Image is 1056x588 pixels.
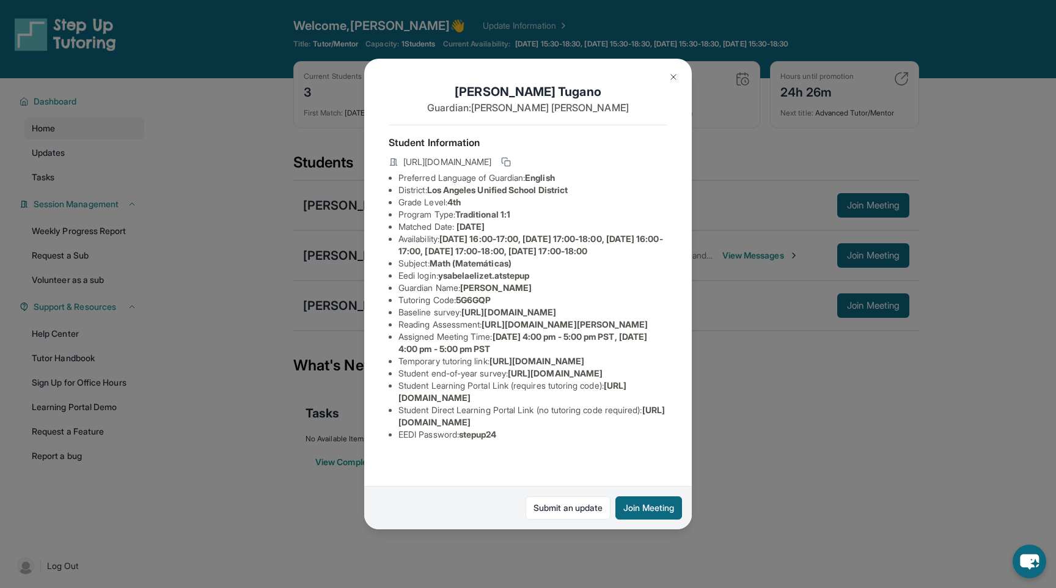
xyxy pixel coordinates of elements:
li: Assigned Meeting Time : [398,331,667,355]
span: [URL][DOMAIN_NAME] [461,307,556,317]
li: Guardian Name : [398,282,667,294]
li: Student Direct Learning Portal Link (no tutoring code required) : [398,404,667,428]
span: [DATE] 4:00 pm - 5:00 pm PST, [DATE] 4:00 pm - 5:00 pm PST [398,331,647,354]
span: [URL][DOMAIN_NAME][PERSON_NAME] [482,319,648,329]
li: Student end-of-year survey : [398,367,667,380]
li: Tutoring Code : [398,294,667,306]
li: Eedi login : [398,270,667,282]
li: Subject : [398,257,667,270]
span: ysabelaelizet.atstepup [438,270,530,281]
li: District: [398,184,667,196]
li: Student Learning Portal Link (requires tutoring code) : [398,380,667,404]
li: Preferred Language of Guardian: [398,172,667,184]
a: Submit an update [526,496,610,520]
span: 4th [447,197,461,207]
p: Guardian: [PERSON_NAME] [PERSON_NAME] [389,100,667,115]
span: 5G6GQP [456,295,491,305]
li: Temporary tutoring link : [398,355,667,367]
h4: Student Information [389,135,667,150]
img: Close Icon [669,72,678,82]
li: Grade Level: [398,196,667,208]
li: Program Type: [398,208,667,221]
span: [URL][DOMAIN_NAME] [508,368,603,378]
li: EEDI Password : [398,428,667,441]
span: [URL][DOMAIN_NAME] [403,156,491,168]
li: Baseline survey : [398,306,667,318]
h1: [PERSON_NAME] Tugano [389,83,667,100]
li: Matched Date: [398,221,667,233]
span: [PERSON_NAME] [460,282,532,293]
li: Availability: [398,233,667,257]
span: stepup24 [459,429,497,439]
button: chat-button [1013,545,1046,578]
li: Reading Assessment : [398,318,667,331]
span: [DATE] 16:00-17:00, [DATE] 17:00-18:00, [DATE] 16:00-17:00, [DATE] 17:00-18:00, [DATE] 17:00-18:00 [398,233,663,256]
button: Join Meeting [615,496,682,520]
span: [DATE] [457,221,485,232]
span: English [525,172,555,183]
span: Traditional 1:1 [455,209,510,219]
span: Los Angeles Unified School District [427,185,568,195]
span: Math (Matemáticas) [430,258,512,268]
button: Copy link [499,155,513,169]
span: [URL][DOMAIN_NAME] [490,356,584,366]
